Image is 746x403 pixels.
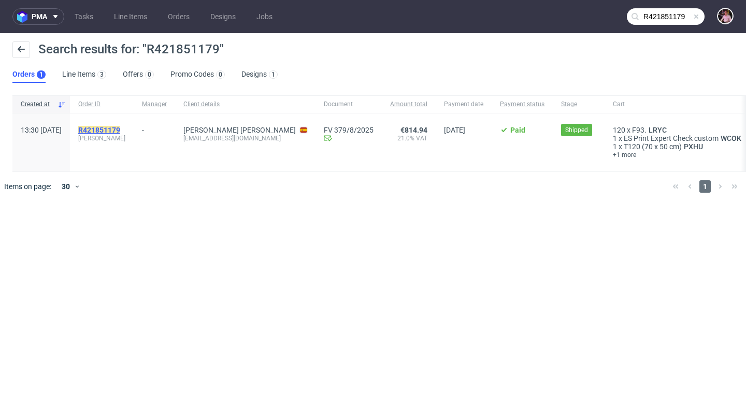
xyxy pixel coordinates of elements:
[21,100,53,109] span: Created at
[718,9,733,23] img: Aleks Ziemkowski
[624,142,682,151] span: T120 (70 x 50 cm)
[62,66,106,83] a: Line Items3
[100,71,104,78] div: 3
[170,66,225,83] a: Promo Codes0
[12,8,64,25] button: pma
[4,181,51,192] span: Items on page:
[271,71,275,78] div: 1
[613,126,625,134] span: 120
[12,66,46,83] a: Orders1
[78,126,120,134] mark: R421851179
[183,126,296,134] a: [PERSON_NAME] [PERSON_NAME]
[565,125,588,135] span: Shipped
[250,8,279,25] a: Jobs
[699,180,711,193] span: 1
[78,134,125,142] span: [PERSON_NAME]
[500,100,544,109] span: Payment status
[183,100,307,109] span: Client details
[613,100,743,109] span: Cart
[510,126,525,134] span: Paid
[17,11,32,23] img: logo
[561,100,596,109] span: Stage
[204,8,242,25] a: Designs
[613,126,743,134] div: x
[32,13,47,20] span: pma
[108,8,153,25] a: Line Items
[324,100,374,109] span: Document
[647,126,669,134] a: LRYC
[390,100,427,109] span: Amount total
[613,151,743,159] a: +1 more
[142,100,167,109] span: Manager
[613,142,617,151] span: 1
[39,71,43,78] div: 1
[142,122,167,134] div: -
[444,100,483,109] span: Payment date
[123,66,154,83] a: Offers0
[219,71,222,78] div: 0
[613,134,743,142] div: x
[241,66,278,83] a: Designs1
[624,134,719,142] span: ES Print Expert Check custom
[55,179,74,194] div: 30
[78,126,122,134] a: R421851179
[682,142,705,151] a: PXHU
[444,126,465,134] span: [DATE]
[632,126,647,134] span: F93.
[324,126,374,134] a: FV 379/8/2025
[400,126,427,134] span: €814.94
[613,142,743,151] div: x
[390,134,427,142] span: 21.0% VAT
[38,42,224,56] span: Search results for: "R421851179"
[613,134,617,142] span: 1
[183,134,307,142] div: [EMAIL_ADDRESS][DOMAIN_NAME]
[78,100,125,109] span: Order ID
[162,8,196,25] a: Orders
[719,134,743,142] a: WCOK
[68,8,99,25] a: Tasks
[21,126,62,134] span: 13:30 [DATE]
[148,71,151,78] div: 0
